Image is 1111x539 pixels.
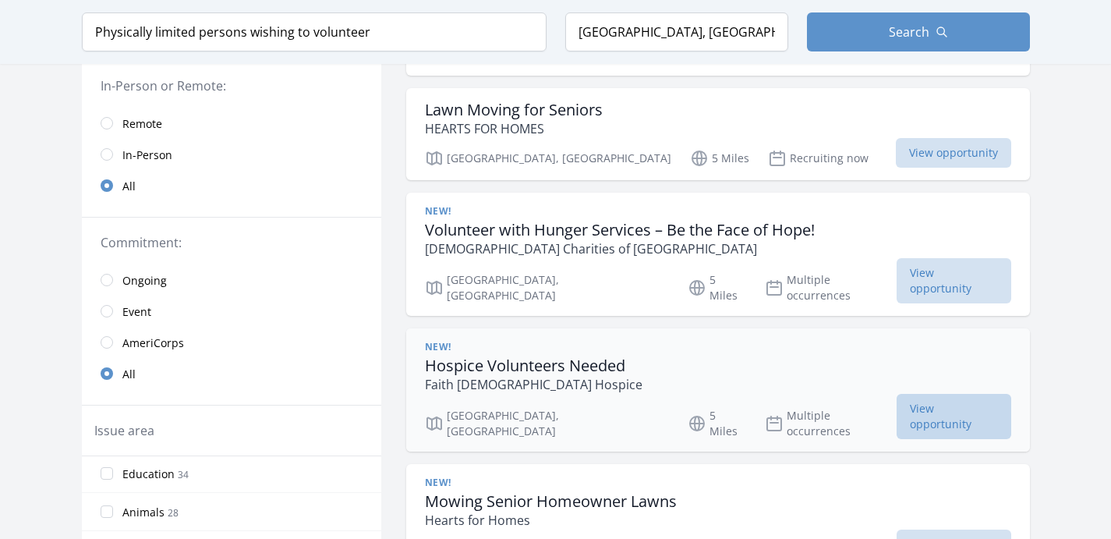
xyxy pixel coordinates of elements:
[425,477,451,489] span: New!
[82,108,381,139] a: Remote
[82,139,381,170] a: In-Person
[122,273,167,289] span: Ongoing
[565,12,788,51] input: Location
[768,149,869,168] p: Recruiting now
[122,147,172,163] span: In-Person
[688,272,746,303] p: 5 Miles
[122,179,136,194] span: All
[82,327,381,358] a: AmeriCorps
[425,119,603,138] p: HEARTS FOR HOMES
[122,304,151,320] span: Event
[406,193,1030,316] a: New! Volunteer with Hunger Services – Be the Face of Hope! [DEMOGRAPHIC_DATA] Charities of [GEOGR...
[425,492,677,511] h3: Mowing Senior Homeowner Lawns
[101,467,113,480] input: Education 34
[82,170,381,201] a: All
[688,408,746,439] p: 5 Miles
[896,138,1011,168] span: View opportunity
[406,88,1030,180] a: Lawn Moving for Seniors HEARTS FOR HOMES [GEOGRAPHIC_DATA], [GEOGRAPHIC_DATA] 5 Miles Recruiting ...
[122,335,184,351] span: AmeriCorps
[94,421,154,440] legend: Issue area
[82,264,381,296] a: Ongoing
[425,356,642,375] h3: Hospice Volunteers Needed
[122,466,175,482] span: Education
[168,506,179,519] span: 28
[425,272,669,303] p: [GEOGRAPHIC_DATA], [GEOGRAPHIC_DATA]
[101,76,363,95] legend: In-Person or Remote:
[807,12,1030,51] button: Search
[82,12,547,51] input: Keyword
[425,221,815,239] h3: Volunteer with Hunger Services – Be the Face of Hope!
[690,149,749,168] p: 5 Miles
[425,239,815,258] p: [DEMOGRAPHIC_DATA] Charities of [GEOGRAPHIC_DATA]
[178,468,189,481] span: 34
[425,408,669,439] p: [GEOGRAPHIC_DATA], [GEOGRAPHIC_DATA]
[425,375,642,394] p: Faith [DEMOGRAPHIC_DATA] Hospice
[765,272,897,303] p: Multiple occurrences
[122,505,165,520] span: Animals
[897,258,1011,303] span: View opportunity
[122,367,136,382] span: All
[406,328,1030,452] a: New! Hospice Volunteers Needed Faith [DEMOGRAPHIC_DATA] Hospice [GEOGRAPHIC_DATA], [GEOGRAPHIC_DA...
[122,116,162,132] span: Remote
[889,23,929,41] span: Search
[101,505,113,518] input: Animals 28
[425,205,451,218] span: New!
[765,408,897,439] p: Multiple occurrences
[425,101,603,119] h3: Lawn Moving for Seniors
[425,341,451,353] span: New!
[101,233,363,252] legend: Commitment:
[82,358,381,389] a: All
[82,296,381,327] a: Event
[425,149,671,168] p: [GEOGRAPHIC_DATA], [GEOGRAPHIC_DATA]
[425,511,677,530] p: Hearts for Homes
[897,394,1011,439] span: View opportunity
